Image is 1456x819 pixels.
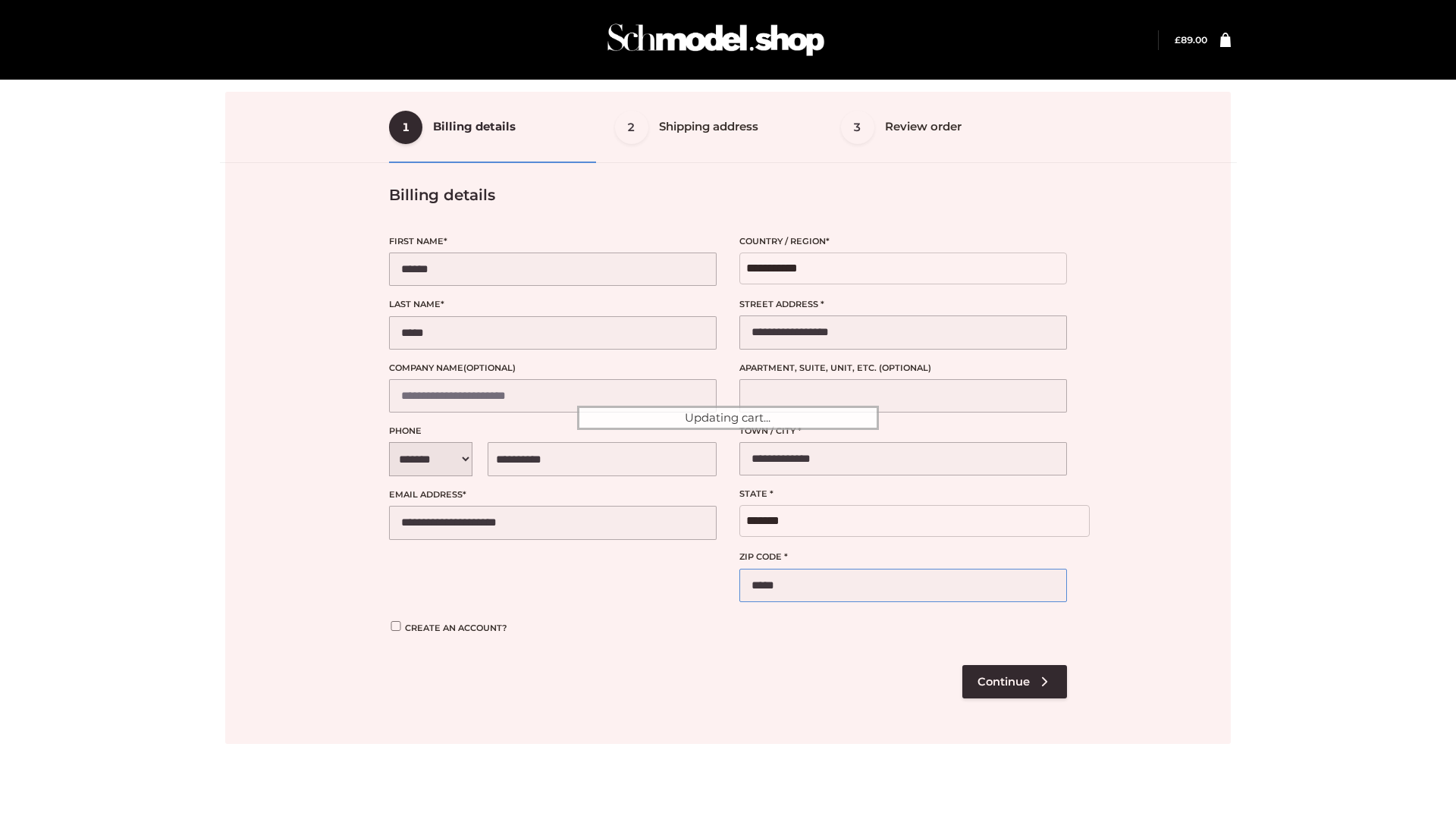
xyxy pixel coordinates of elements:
span: £ [1175,34,1181,45]
a: £89.00 [1175,34,1207,45]
bdi: 89.00 [1175,34,1207,45]
div: Updating cart... [577,406,879,430]
img: Schmodel Admin 964 [602,10,830,70]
